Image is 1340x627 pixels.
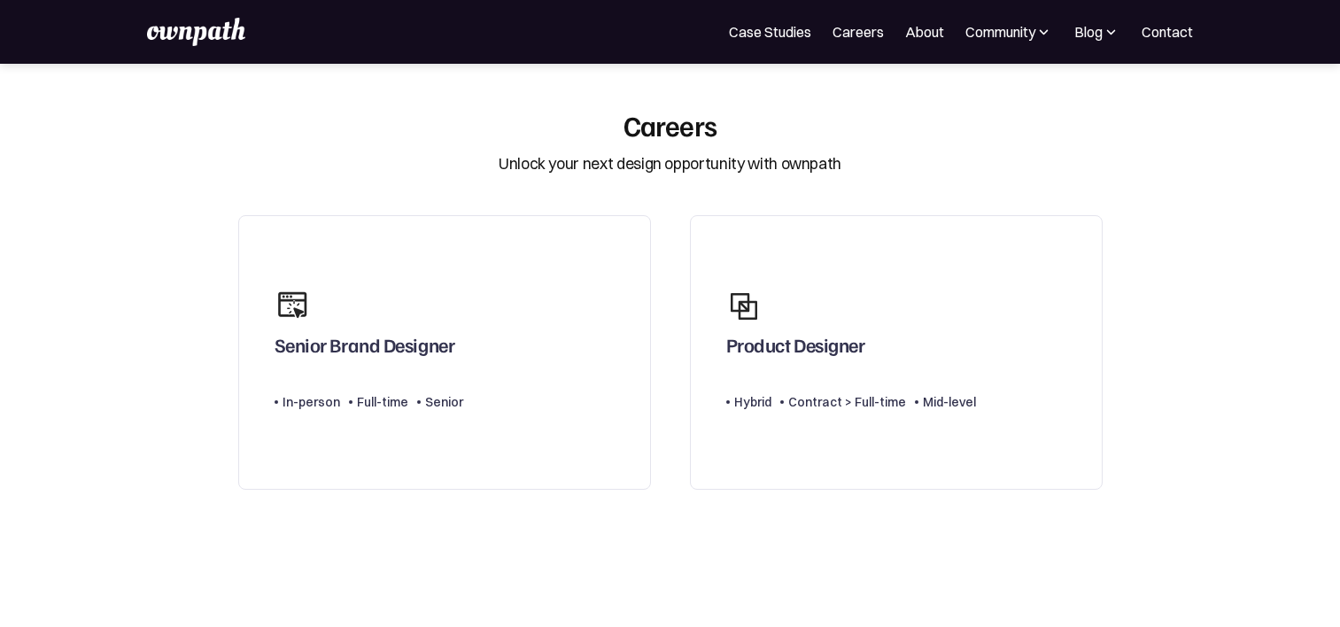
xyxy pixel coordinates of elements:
[965,21,1053,43] div: Community
[923,391,976,413] div: Mid-level
[275,333,455,365] div: Senior Brand Designer
[624,108,717,142] div: Careers
[1074,21,1103,43] div: Blog
[788,391,906,413] div: Contract > Full-time
[905,21,944,43] a: About
[726,333,865,365] div: Product Designer
[734,391,771,413] div: Hybrid
[357,391,408,413] div: Full-time
[729,21,811,43] a: Case Studies
[1074,21,1120,43] div: Blog
[425,391,463,413] div: Senior
[833,21,884,43] a: Careers
[1142,21,1193,43] a: Contact
[283,391,340,413] div: In-person
[238,215,651,491] a: Senior Brand DesignerIn-personFull-timeSenior
[690,215,1103,491] a: Product DesignerHybridContract > Full-timeMid-level
[965,21,1035,43] div: Community
[499,152,841,175] div: Unlock your next design opportunity with ownpath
